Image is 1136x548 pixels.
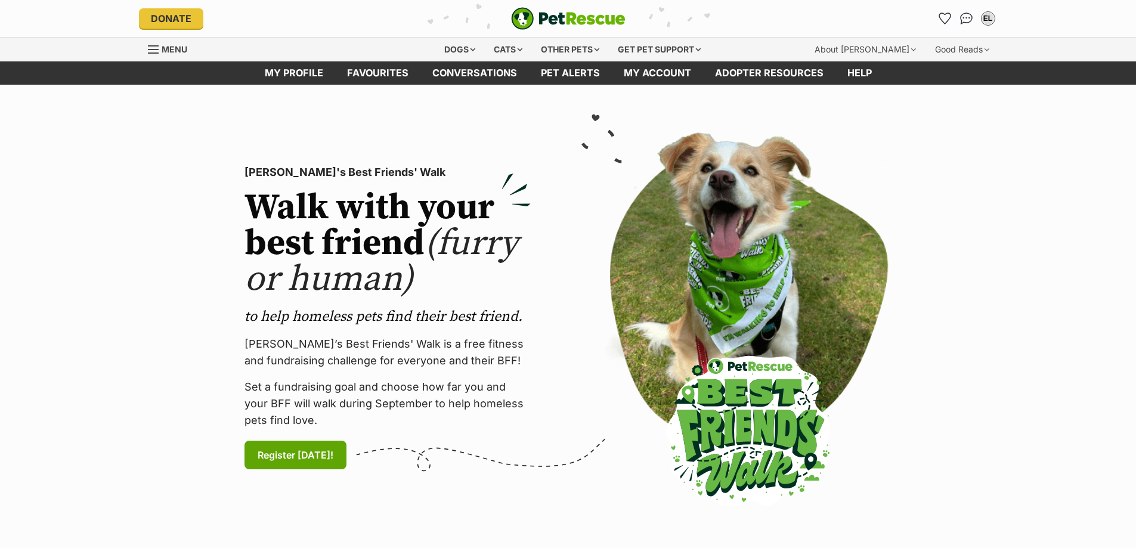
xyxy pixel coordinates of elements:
[244,307,531,326] p: to help homeless pets find their best friend.
[244,441,346,469] a: Register [DATE]!
[612,61,703,85] a: My account
[609,38,709,61] div: Get pet support
[806,38,924,61] div: About [PERSON_NAME]
[148,38,196,59] a: Menu
[244,164,531,181] p: [PERSON_NAME]'s Best Friends' Walk
[511,7,626,30] a: PetRescue
[244,379,531,429] p: Set a fundraising goal and choose how far you and your BFF will walk during September to help hom...
[244,336,531,369] p: [PERSON_NAME]’s Best Friends' Walk is a free fitness and fundraising challenge for everyone and t...
[436,38,484,61] div: Dogs
[936,9,955,28] a: Favourites
[258,448,333,462] span: Register [DATE]!
[982,13,994,24] div: EL
[835,61,884,85] a: Help
[533,38,608,61] div: Other pets
[960,13,973,24] img: chat-41dd97257d64d25036548639549fe6c8038ab92f7586957e7f3b1b290dea8141.svg
[335,61,420,85] a: Favourites
[927,38,998,61] div: Good Reads
[253,61,335,85] a: My profile
[936,9,998,28] ul: Account quick links
[244,221,518,302] span: (furry or human)
[511,7,626,30] img: logo-e224e6f780fb5917bec1dbf3a21bbac754714ae5b6737aabdf751b685950b380.svg
[244,190,531,298] h2: Walk with your best friend
[957,9,976,28] a: Conversations
[420,61,529,85] a: conversations
[529,61,612,85] a: Pet alerts
[979,9,998,28] button: My account
[485,38,531,61] div: Cats
[162,44,187,54] span: Menu
[139,8,203,29] a: Donate
[703,61,835,85] a: Adopter resources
